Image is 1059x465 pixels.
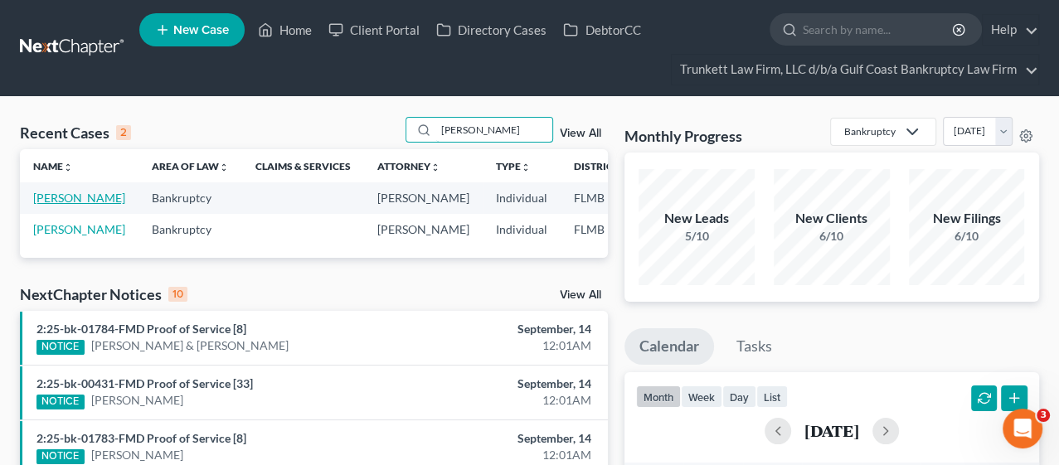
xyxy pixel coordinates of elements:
[138,182,242,213] td: Bankruptcy
[555,15,649,45] a: DebtorCC
[320,15,428,45] a: Client Portal
[560,128,601,139] a: View All
[91,392,183,409] a: [PERSON_NAME]
[173,24,229,36] span: New Case
[20,284,187,304] div: NextChapter Notices
[844,124,896,138] div: Bankruptcy
[561,182,642,213] td: FLMB
[496,160,531,172] a: Typeunfold_more
[36,449,85,464] div: NOTICE
[561,214,642,245] td: FLMB
[636,385,681,408] button: month
[756,385,788,408] button: list
[430,162,440,172] i: unfold_more
[436,118,552,142] input: Search by name...
[417,447,591,463] div: 12:01AM
[417,392,591,409] div: 12:01AM
[364,214,483,245] td: [PERSON_NAME]
[417,375,591,392] div: September, 14
[168,287,187,302] div: 10
[377,160,440,172] a: Attorneyunfold_more
[242,149,364,182] th: Claims & Services
[483,182,561,213] td: Individual
[624,328,714,365] a: Calendar
[983,15,1038,45] a: Help
[152,160,229,172] a: Area of Lawunfold_more
[722,385,756,408] button: day
[639,209,755,228] div: New Leads
[36,376,253,390] a: 2:25-bk-00431-FMD Proof of Service [33]
[774,228,890,245] div: 6/10
[560,289,601,301] a: View All
[36,322,246,336] a: 2:25-bk-01784-FMD Proof of Service [8]
[521,162,531,172] i: unfold_more
[33,191,125,205] a: [PERSON_NAME]
[909,209,1025,228] div: New Filings
[36,395,85,409] div: NOTICE
[138,214,242,245] td: Bankruptcy
[624,126,742,146] h3: Monthly Progress
[91,447,183,463] a: [PERSON_NAME]
[20,123,131,143] div: Recent Cases
[417,321,591,337] div: September, 14
[33,160,73,172] a: Nameunfold_more
[1037,409,1050,422] span: 3
[250,15,320,45] a: Home
[803,14,955,45] input: Search by name...
[417,337,591,354] div: 12:01AM
[364,182,483,213] td: [PERSON_NAME]
[483,214,561,245] td: Individual
[417,430,591,447] div: September, 14
[681,385,722,408] button: week
[1003,409,1042,448] iframe: Intercom live chat
[721,328,787,365] a: Tasks
[574,160,629,172] a: Districtunfold_more
[36,431,246,445] a: 2:25-bk-01783-FMD Proof of Service [8]
[36,340,85,355] div: NOTICE
[63,162,73,172] i: unfold_more
[804,422,859,439] h2: [DATE]
[428,15,555,45] a: Directory Cases
[33,222,125,236] a: [PERSON_NAME]
[116,125,131,140] div: 2
[639,228,755,245] div: 5/10
[91,337,289,354] a: [PERSON_NAME] & [PERSON_NAME]
[672,55,1038,85] a: Trunkett Law Firm, LLC d/b/a Gulf Coast Bankruptcy Law Firm
[219,162,229,172] i: unfold_more
[774,209,890,228] div: New Clients
[909,228,1025,245] div: 6/10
